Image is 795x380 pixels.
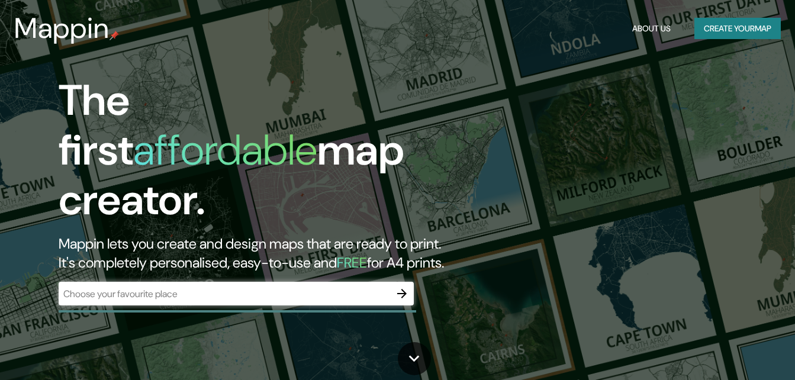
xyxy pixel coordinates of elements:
[337,253,367,272] h5: FREE
[694,18,781,40] button: Create yourmap
[133,123,317,178] h1: affordable
[110,31,119,40] img: mappin-pin
[627,18,675,40] button: About Us
[59,76,456,234] h1: The first map creator.
[59,287,390,301] input: Choose your favourite place
[59,234,456,272] h2: Mappin lets you create and design maps that are ready to print. It's completely personalised, eas...
[14,12,110,45] h3: Mappin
